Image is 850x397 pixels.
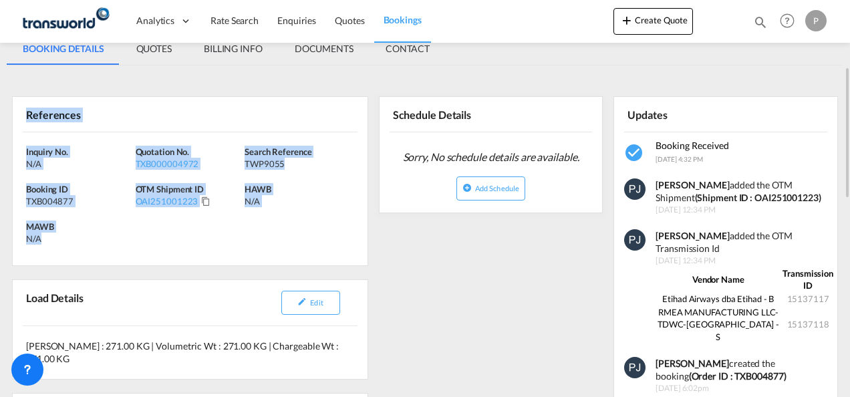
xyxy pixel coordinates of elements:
span: Analytics [136,14,174,27]
button: icon-pencilEdit [281,291,340,315]
div: OAI251001223 [136,195,198,207]
span: [DATE] 12:34 PM [656,205,835,216]
span: Bookings [384,14,422,25]
md-icon: icon-magnify [753,15,768,29]
body: Editor, editor16 [13,13,188,27]
img: 9seF9gAAAAGSURBVAMAowvrW6TakD8AAAAASUVORK5CYII= [624,357,646,378]
md-tab-item: BILLING INFO [188,33,279,65]
span: [DATE] 6:02pm [656,383,835,394]
md-icon: Click to Copy [201,196,210,206]
md-tab-item: BOOKING DETAILS [7,33,120,65]
span: Quotation No. [136,146,190,157]
div: P [805,10,827,31]
td: 15137118 [781,305,835,344]
span: Rate Search [210,15,259,26]
td: Etihad Airways dba Etihad - B [656,292,781,305]
div: N/A [26,233,41,245]
div: TXB000004972 [136,158,242,170]
md-icon: icon-checkbox-marked-circle [624,142,646,164]
button: icon-plus 400-fgCreate Quote [613,8,693,35]
div: added the OTM Transmission Id [656,229,835,255]
div: N/A [26,158,132,170]
span: Quotes [335,15,364,26]
span: HAWB [245,184,271,194]
div: Schedule Details [390,102,488,126]
div: TWP9055 [245,158,351,170]
strong: [PERSON_NAME] [656,179,730,190]
span: [DATE] 12:34 PM [656,255,835,267]
md-icon: icon-plus-circle [462,183,472,192]
div: References [23,102,187,126]
b: [PERSON_NAME] [656,358,729,369]
span: Search Reference [245,146,311,157]
b: (Order ID : TXB004877) [689,370,787,382]
div: icon-magnify [753,15,768,35]
span: [DATE] 4:32 PM [656,155,703,163]
span: Sorry, No schedule details are available. [398,144,585,170]
div: added the OTM Shipment [656,178,835,205]
div: Help [776,9,805,33]
span: Edit [310,298,323,307]
span: OTM Shipment ID [136,184,204,194]
button: icon-plus-circleAdd Schedule [456,176,525,201]
div: Load Details [23,285,89,320]
span: Enquiries [277,15,316,26]
div: N/A [245,195,354,207]
md-tab-item: DOCUMENTS [279,33,370,65]
img: 9seF9gAAAAGSURBVAMAowvrW6TakD8AAAAASUVORK5CYII= [624,229,646,251]
md-tab-item: QUOTES [120,33,188,65]
strong: (Shipment ID : OAI251001223) [695,192,821,203]
td: 15137117 [781,292,835,305]
strong: [PERSON_NAME] [656,230,730,241]
md-tab-item: CONTACT [370,33,446,65]
img: f753ae806dec11f0841701cdfdf085c0.png [20,6,110,36]
div: [PERSON_NAME] : 271.00 KG | Volumetric Wt : 271.00 KG | Chargeable Wt : 271.00 KG [13,326,368,379]
strong: Vendor Name [692,274,744,285]
span: Booking ID [26,184,68,194]
td: RMEA MANUFACTURING LLC-TDWC-[GEOGRAPHIC_DATA] - S [656,305,781,344]
md-icon: icon-pencil [297,297,307,306]
div: Updates [624,102,723,126]
md-icon: icon-plus 400-fg [619,12,635,28]
img: 9seF9gAAAAGSURBVAMAowvrW6TakD8AAAAASUVORK5CYII= [624,178,646,200]
div: TXB004877 [26,195,132,207]
md-pagination-wrapper: Use the left and right arrow keys to navigate between tabs [7,33,446,65]
span: Inquiry No. [26,146,68,157]
span: MAWB [26,221,54,232]
strong: Transmission ID [783,268,833,291]
span: Booking Received [656,140,729,151]
span: Add Schedule [475,184,519,192]
div: created the booking [656,357,835,383]
span: Help [776,9,799,32]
